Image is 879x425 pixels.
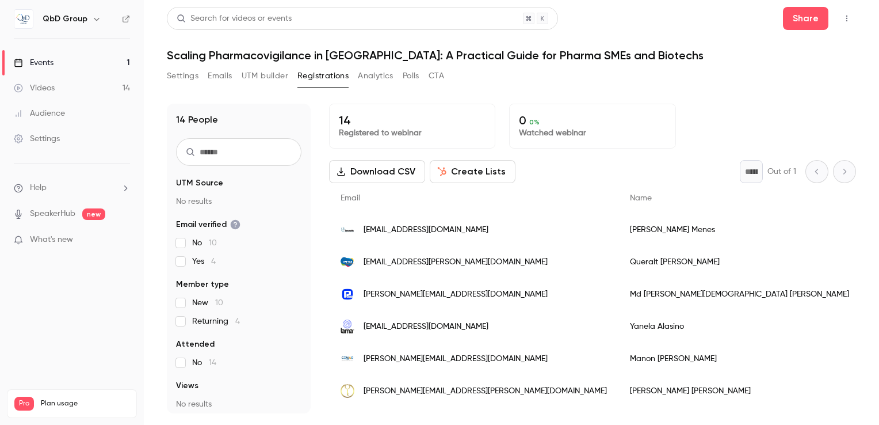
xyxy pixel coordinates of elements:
[618,375,861,407] div: [PERSON_NAME] [PERSON_NAME]
[192,316,240,327] span: Returning
[14,397,34,411] span: Pro
[41,399,129,408] span: Plan usage
[364,224,488,236] span: [EMAIL_ADDRESS][DOMAIN_NAME]
[43,13,87,25] h6: QbD Group
[176,113,218,127] h1: 14 People
[208,67,232,85] button: Emails
[176,219,240,230] span: Email verified
[618,278,861,310] div: Md [PERSON_NAME][DEMOGRAPHIC_DATA] [PERSON_NAME]
[430,160,515,183] button: Create Lists
[14,82,55,94] div: Videos
[339,113,486,127] p: 14
[30,234,73,246] span: What's new
[176,339,215,350] span: Attended
[14,133,60,145] div: Settings
[192,237,217,249] span: No
[341,255,354,269] img: phdlifescience.eu
[339,127,486,139] p: Registered to webinar
[364,321,488,333] span: [EMAIL_ADDRESS][DOMAIN_NAME]
[618,310,861,343] div: Yanela Alasino
[341,223,354,237] img: inmunotek.com
[82,208,105,220] span: new
[192,357,216,369] span: No
[403,67,419,85] button: Polls
[14,57,53,69] div: Events
[364,289,548,301] span: [PERSON_NAME][EMAIL_ADDRESS][DOMAIN_NAME]
[211,257,216,265] span: 4
[519,113,666,127] p: 0
[618,214,861,246] div: [PERSON_NAME] Menes
[209,239,217,247] span: 10
[242,67,288,85] button: UTM builder
[176,279,229,290] span: Member type
[177,13,292,25] div: Search for videos or events
[618,246,861,278] div: Queralt [PERSON_NAME]
[630,194,652,202] span: Name
[235,317,240,325] span: 4
[176,380,198,392] span: Views
[192,297,223,309] span: New
[364,385,607,397] span: [PERSON_NAME][EMAIL_ADDRESS][PERSON_NAME][DOMAIN_NAME]
[519,127,666,139] p: Watched webinar
[329,160,425,183] button: Download CSV
[167,48,856,62] h1: Scaling Pharmacovigilance in [GEOGRAPHIC_DATA]: A Practical Guide for Pharma SMEs and Biotechs
[358,67,393,85] button: Analytics
[429,67,444,85] button: CTA
[116,235,130,245] iframe: Noticeable Trigger
[341,194,360,202] span: Email
[618,343,861,375] div: Manon [PERSON_NAME]
[364,256,548,268] span: [EMAIL_ADDRESS][PERSON_NAME][DOMAIN_NAME]
[167,67,198,85] button: Settings
[176,177,223,189] span: UTM Source
[529,118,540,126] span: 0 %
[176,196,301,207] p: No results
[783,7,828,30] button: Share
[767,166,796,177] p: Out of 1
[341,320,354,333] img: lamaaccess.com
[209,359,216,367] span: 14
[341,384,354,398] img: knelite.com
[297,67,349,85] button: Registrations
[14,108,65,119] div: Audience
[341,352,354,366] img: cemagcare.com
[14,182,130,194] li: help-dropdown-opener
[176,399,301,410] p: No results
[215,299,223,307] span: 10
[341,287,354,301] img: renata-ltd.com
[30,208,75,220] a: SpeakerHub
[14,10,33,28] img: QbD Group
[192,256,216,267] span: Yes
[364,353,548,365] span: [PERSON_NAME][EMAIL_ADDRESS][DOMAIN_NAME]
[30,182,47,194] span: Help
